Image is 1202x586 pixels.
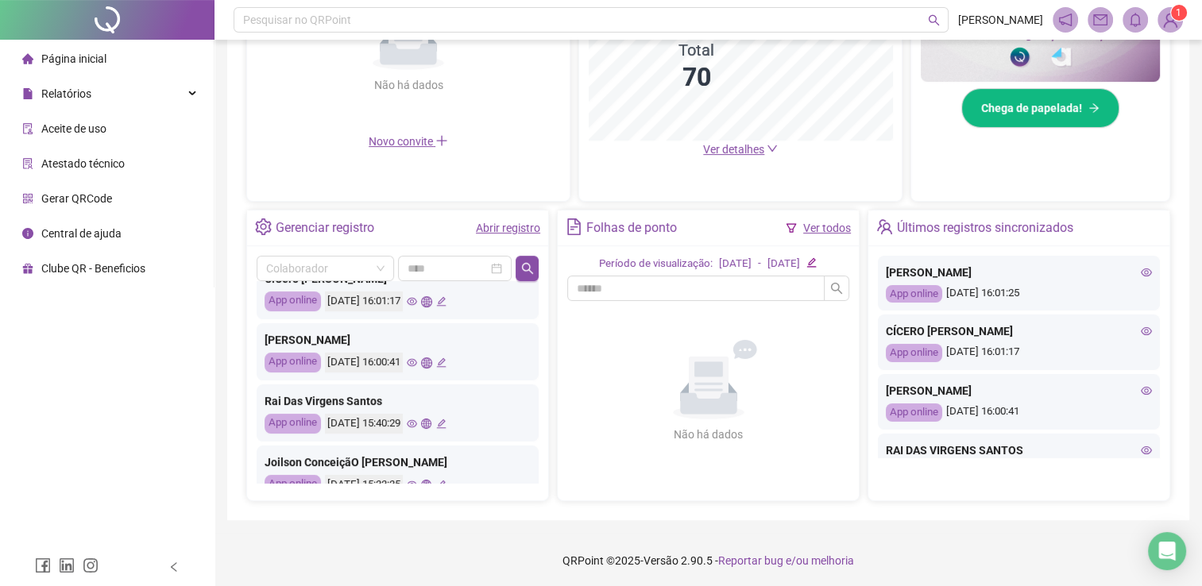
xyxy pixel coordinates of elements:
[22,263,33,274] span: gift
[265,453,531,471] div: Joilson ConceiçãO [PERSON_NAME]
[886,403,1152,422] div: [DATE] 16:00:41
[325,353,403,372] div: [DATE] 16:00:41
[830,282,843,295] span: search
[325,291,403,311] div: [DATE] 16:01:17
[1141,385,1152,396] span: eye
[436,480,446,490] span: edit
[886,322,1152,340] div: CÍCERO [PERSON_NAME]
[325,475,403,495] div: [DATE] 15:33:35
[265,331,531,349] div: [PERSON_NAME]
[521,262,534,275] span: search
[22,53,33,64] span: home
[1128,13,1142,27] span: bell
[886,285,942,303] div: App online
[436,296,446,306] span: edit
[407,296,417,306] span: eye
[22,88,33,99] span: file
[1148,532,1186,570] div: Open Intercom Messenger
[1088,102,1100,114] span: arrow-right
[1093,13,1107,27] span: mail
[886,441,1152,459] div: RAI DAS VIRGENS SANTOS
[41,227,122,240] span: Central de ajuda
[276,214,374,241] div: Gerenciar registro
[803,222,851,234] a: Ver todos
[83,557,99,573] span: instagram
[22,193,33,204] span: qrcode
[41,52,106,65] span: Página inicial
[718,554,854,567] span: Reportar bug e/ou melhoria
[22,123,33,134] span: audit
[1158,8,1182,32] img: 94034
[421,296,431,306] span: global
[786,222,797,233] span: filter
[436,418,446,429] span: edit
[886,382,1152,399] div: [PERSON_NAME]
[1171,5,1187,21] sup: Atualize o seu contato no menu Meus Dados
[1141,445,1152,456] span: eye
[636,426,782,443] div: Não há dados
[335,76,481,94] div: Não há dados
[758,256,761,272] div: -
[886,344,1152,362] div: [DATE] 16:01:17
[325,414,403,434] div: [DATE] 15:40:29
[767,256,800,272] div: [DATE]
[644,554,678,567] span: Versão
[1058,13,1073,27] span: notification
[886,403,942,422] div: App online
[22,158,33,169] span: solution
[265,475,321,495] div: App online
[703,143,778,156] a: Ver detalhes down
[265,392,531,410] div: Rai Das Virgens Santos
[421,418,431,429] span: global
[407,357,417,368] span: eye
[41,122,106,135] span: Aceite de uso
[897,214,1073,241] div: Últimos registros sincronizados
[599,256,713,272] div: Período de visualização:
[876,218,893,235] span: team
[1141,326,1152,337] span: eye
[265,353,321,372] div: App online
[255,218,272,235] span: setting
[59,557,75,573] span: linkedin
[265,414,321,434] div: App online
[369,135,448,148] span: Novo convite
[35,557,51,573] span: facebook
[703,143,764,156] span: Ver detalhes
[1141,267,1152,278] span: eye
[886,264,1152,281] div: [PERSON_NAME]
[265,291,321,311] div: App online
[886,344,942,362] div: App online
[436,357,446,368] span: edit
[1176,7,1181,18] span: 1
[41,87,91,100] span: Relatórios
[435,134,448,147] span: plus
[41,157,125,170] span: Atestado técnico
[806,257,817,268] span: edit
[41,192,112,205] span: Gerar QRCode
[921,2,1160,82] img: banner%2F02c71560-61a6-44d4-94b9-c8ab97240462.png
[41,262,145,275] span: Clube QR - Beneficios
[476,222,540,234] a: Abrir registro
[421,357,431,368] span: global
[421,480,431,490] span: global
[407,480,417,490] span: eye
[981,99,1082,117] span: Chega de papelada!
[958,11,1043,29] span: [PERSON_NAME]
[566,218,582,235] span: file-text
[886,285,1152,303] div: [DATE] 16:01:25
[767,143,778,154] span: down
[407,418,417,429] span: eye
[719,256,752,272] div: [DATE]
[586,214,677,241] div: Folhas de ponto
[961,88,1119,128] button: Chega de papelada!
[928,14,940,26] span: search
[168,561,180,573] span: left
[22,228,33,239] span: info-circle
